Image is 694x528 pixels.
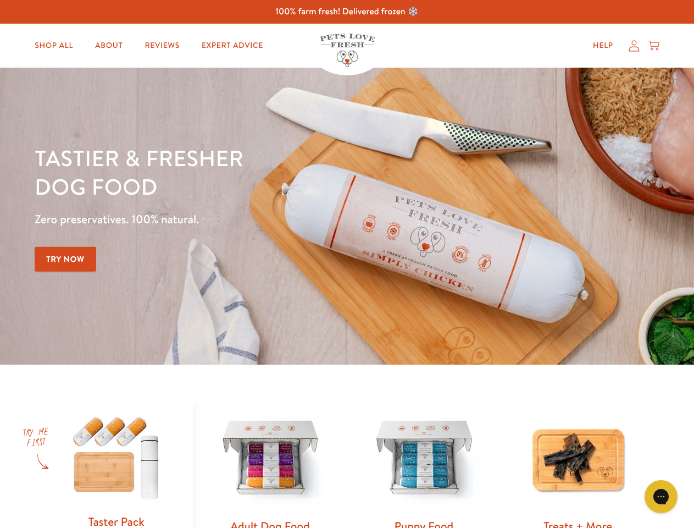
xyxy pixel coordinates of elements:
[35,144,451,201] h1: Tastier & fresher dog food
[35,247,96,272] a: Try Now
[584,35,622,57] a: Help
[639,476,683,517] iframe: Gorgias live chat messenger
[136,35,188,57] a: Reviews
[193,35,272,57] a: Expert Advice
[320,34,375,67] img: Pets Love Fresh
[35,210,451,229] p: Zero preservatives. 100% natural.
[26,35,82,57] a: Shop All
[86,35,131,57] a: About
